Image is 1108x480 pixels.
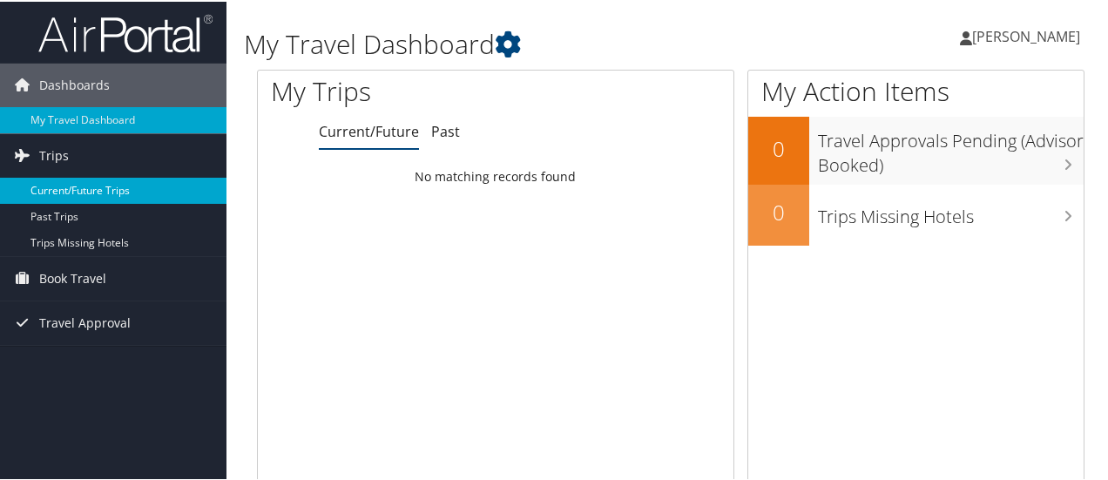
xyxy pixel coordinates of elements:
[319,120,419,139] a: Current/Future
[748,196,809,226] h2: 0
[960,9,1098,61] a: [PERSON_NAME]
[818,194,1084,227] h3: Trips Missing Hotels
[748,71,1084,108] h1: My Action Items
[748,132,809,162] h2: 0
[431,120,460,139] a: Past
[818,118,1084,176] h3: Travel Approvals Pending (Advisor Booked)
[748,183,1084,244] a: 0Trips Missing Hotels
[39,300,131,343] span: Travel Approval
[244,24,813,61] h1: My Travel Dashboard
[271,71,522,108] h1: My Trips
[258,159,733,191] td: No matching records found
[39,132,69,176] span: Trips
[38,11,213,52] img: airportal-logo.png
[972,25,1080,44] span: [PERSON_NAME]
[39,62,110,105] span: Dashboards
[39,255,106,299] span: Book Travel
[748,115,1084,182] a: 0Travel Approvals Pending (Advisor Booked)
